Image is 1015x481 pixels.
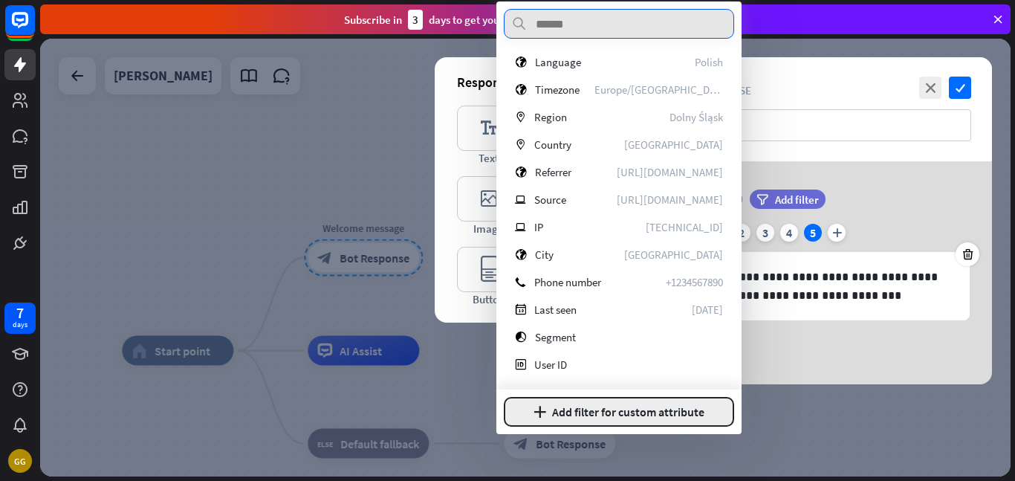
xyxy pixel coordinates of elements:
span: https://livechat.com [617,165,723,179]
span: Poland [624,138,723,152]
div: 4 [780,224,798,242]
i: plus [534,406,546,418]
a: 7 days [4,303,36,334]
span: 2019-02-01 [692,303,723,317]
span: User ID [534,358,567,372]
span: +1234567890 [666,275,723,289]
i: phone [515,277,526,288]
i: ip [515,222,526,233]
span: 127.0.0.1 [646,220,723,234]
span: Add filter [775,193,819,207]
div: days [13,320,27,330]
div: 2 [733,224,750,242]
i: check [949,77,971,99]
div: 3 [756,224,774,242]
i: id [515,359,526,370]
span: Europe/Warsaw [594,83,723,97]
span: Country [534,138,571,152]
div: Subscribe in days to get your first month for $1 [344,10,589,30]
span: Segment [535,330,576,344]
i: segment [515,332,527,343]
span: IP [534,220,543,234]
i: filter [756,194,768,205]
span: Wrocław [624,248,723,262]
i: marker [515,112,526,123]
div: GG [8,449,32,473]
span: Source [534,193,566,207]
span: Language [535,55,581,69]
span: Region [534,110,567,124]
span: Timezone [535,83,580,97]
span: City [535,248,554,262]
i: plus [828,224,846,242]
div: 5 [804,224,822,242]
i: globe [515,167,527,178]
span: Dolny Śląsk [669,110,723,124]
span: Last seen [534,303,577,317]
span: https://chatbot.com [617,193,723,207]
i: ip [515,194,526,205]
div: 7 [16,306,24,320]
span: Phone number [534,275,601,289]
i: globe [515,84,527,95]
button: Open LiveChat chat widget [12,6,56,51]
i: globe [515,249,527,260]
div: 3 [408,10,423,30]
span: Polish [695,55,723,69]
i: globe [515,57,527,68]
button: plusAdd filter for custom attribute [504,397,734,427]
i: close [919,77,941,99]
i: marker [515,139,526,150]
span: Referrer [535,165,571,179]
i: date [515,304,526,315]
